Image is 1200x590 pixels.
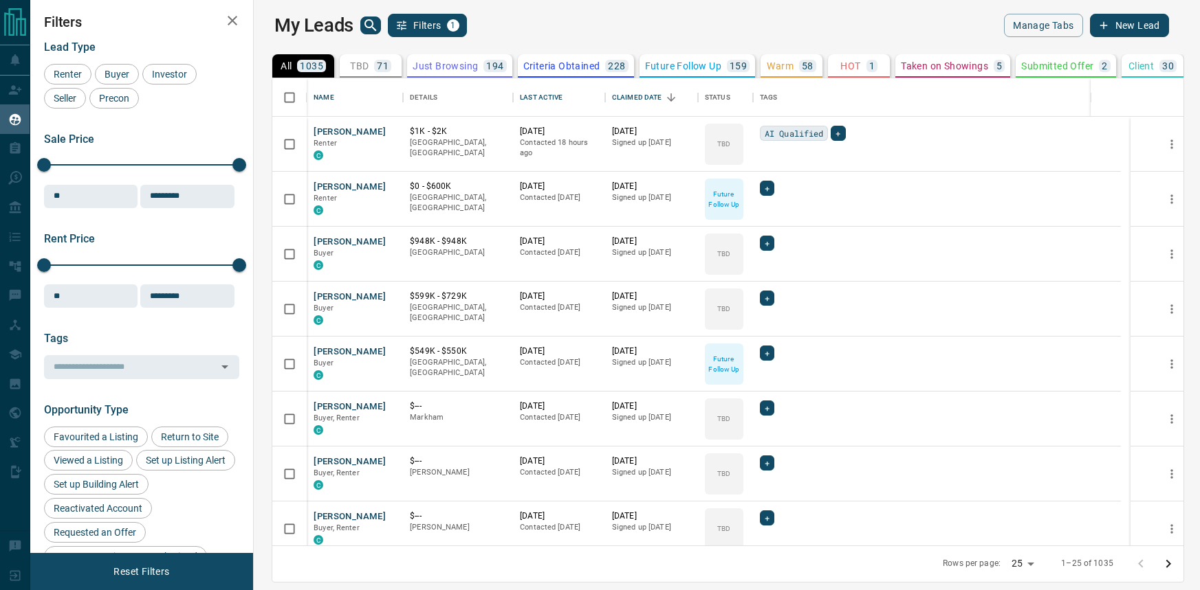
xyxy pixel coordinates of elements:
[49,551,202,562] span: Pre-Construction Form Submitted
[760,181,774,196] div: +
[49,69,87,80] span: Renter
[314,78,334,117] div: Name
[44,88,86,109] div: Seller
[698,78,753,117] div: Status
[44,498,152,519] div: Reactivated Account
[612,522,691,533] p: Signed up [DATE]
[520,455,598,467] p: [DATE]
[136,450,235,470] div: Set up Listing Alert
[410,412,506,423] p: Markham
[314,304,334,313] span: Buyer
[314,370,323,380] div: condos.ca
[49,93,81,104] span: Seller
[760,236,774,251] div: +
[523,61,600,71] p: Criteria Obtained
[612,181,691,192] p: [DATE]
[403,78,513,117] div: Details
[520,181,598,192] p: [DATE]
[49,503,147,514] span: Reactivated Account
[410,236,506,247] p: $948K - $948K
[44,546,207,567] div: Pre-Construction Form Submitted
[410,345,506,357] p: $549K - $550K
[44,133,94,146] span: Sale Price
[1061,558,1113,569] p: 1–25 of 1035
[520,467,598,478] p: Contacted [DATE]
[314,150,323,160] div: condos.ca
[869,61,875,71] p: 1
[314,249,334,258] span: Buyer
[765,236,770,250] span: +
[612,510,691,522] p: [DATE]
[612,192,691,203] p: Signed up [DATE]
[410,522,506,533] p: [PERSON_NAME]
[717,304,730,314] p: TBD
[901,61,988,71] p: Taken on Showings
[410,78,437,117] div: Details
[44,14,239,30] h2: Filters
[1102,61,1107,71] p: 2
[520,126,598,137] p: [DATE]
[350,61,369,71] p: TBD
[314,315,323,325] div: condos.ca
[410,181,506,192] p: $0 - $600K
[89,88,139,109] div: Precon
[760,345,774,361] div: +
[753,78,1121,117] div: Tags
[612,137,691,148] p: Signed up [DATE]
[1161,409,1182,429] button: more
[612,357,691,368] p: Signed up [DATE]
[765,401,770,415] span: +
[314,523,360,532] span: Buyer, Renter
[314,205,323,215] div: condos.ca
[612,126,691,137] p: [DATE]
[1006,554,1039,574] div: 25
[413,61,478,71] p: Just Browsing
[410,192,506,214] p: [GEOGRAPHIC_DATA], [GEOGRAPHIC_DATA]
[410,247,506,258] p: [GEOGRAPHIC_DATA]
[1161,354,1182,374] button: more
[520,78,563,117] div: Last Active
[605,78,698,117] div: Claimed Date
[1161,134,1182,155] button: more
[831,126,845,141] div: +
[1004,14,1082,37] button: Manage Tabs
[388,14,467,37] button: Filters1
[520,302,598,313] p: Contacted [DATE]
[612,412,691,423] p: Signed up [DATE]
[44,232,95,245] span: Rent Price
[49,455,128,466] span: Viewed a Listing
[612,236,691,247] p: [DATE]
[1161,189,1182,209] button: more
[717,139,730,149] p: TBD
[156,431,223,442] span: Return to Site
[100,69,134,80] span: Buyer
[1128,61,1154,71] p: Client
[760,78,778,117] div: Tags
[996,61,1002,71] p: 5
[765,181,770,195] span: +
[314,236,386,249] button: [PERSON_NAME]
[513,78,605,117] div: Last Active
[520,522,598,533] p: Contacted [DATE]
[44,427,148,447] div: Favourited a Listing
[314,126,386,139] button: [PERSON_NAME]
[314,535,323,545] div: condos.ca
[520,412,598,423] p: Contacted [DATE]
[520,137,598,159] p: Contacted 18 hours ago
[705,78,730,117] div: Status
[281,61,292,71] p: All
[612,291,691,302] p: [DATE]
[662,88,681,107] button: Sort
[612,345,691,357] p: [DATE]
[760,455,774,470] div: +
[645,61,721,71] p: Future Follow Up
[612,467,691,478] p: Signed up [DATE]
[1162,61,1174,71] p: 30
[612,302,691,313] p: Signed up [DATE]
[612,247,691,258] p: Signed up [DATE]
[49,431,143,442] span: Favourited a Listing
[520,192,598,203] p: Contacted [DATE]
[1155,550,1182,578] button: Go to next page
[410,126,506,137] p: $1K - $2K
[760,510,774,525] div: +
